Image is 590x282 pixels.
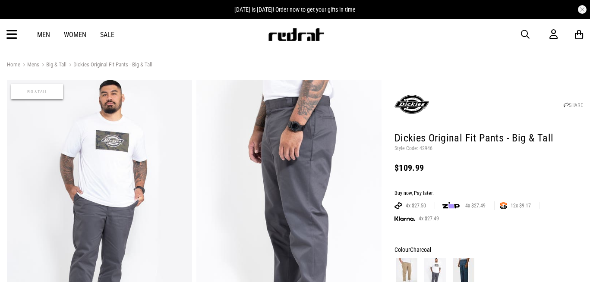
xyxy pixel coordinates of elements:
div: Buy now, Pay later. [394,190,583,197]
h1: Dickies Original Fit Pants - Big & Tall [394,132,583,145]
img: SPLITPAY [500,202,507,209]
a: Mens [20,61,39,69]
span: 4x $27.49 [462,202,489,209]
a: Men [37,31,50,39]
a: SHARE [564,102,583,108]
div: $109.99 [394,163,583,173]
p: Style Code: 42946 [394,145,583,152]
img: Dickies [394,87,429,122]
img: KLARNA [394,216,415,221]
a: Women [64,31,86,39]
a: Sale [100,31,114,39]
img: zip [442,201,460,210]
a: Dickies Original Fit Pants - Big & Tall [66,61,152,69]
span: [DATE] is [DATE]! Order now to get your gifts in time [234,6,356,13]
span: 4x $27.50 [402,202,429,209]
span: Charcoal [410,246,431,253]
span: 12x $9.17 [507,202,534,209]
img: AFTERPAY [394,202,402,209]
a: Big & Tall [39,61,66,69]
a: Home [7,61,20,68]
span: Big & Tall [11,84,63,99]
span: 4x $27.49 [415,215,442,222]
div: Colour [394,244,583,255]
img: Redrat logo [268,28,325,41]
